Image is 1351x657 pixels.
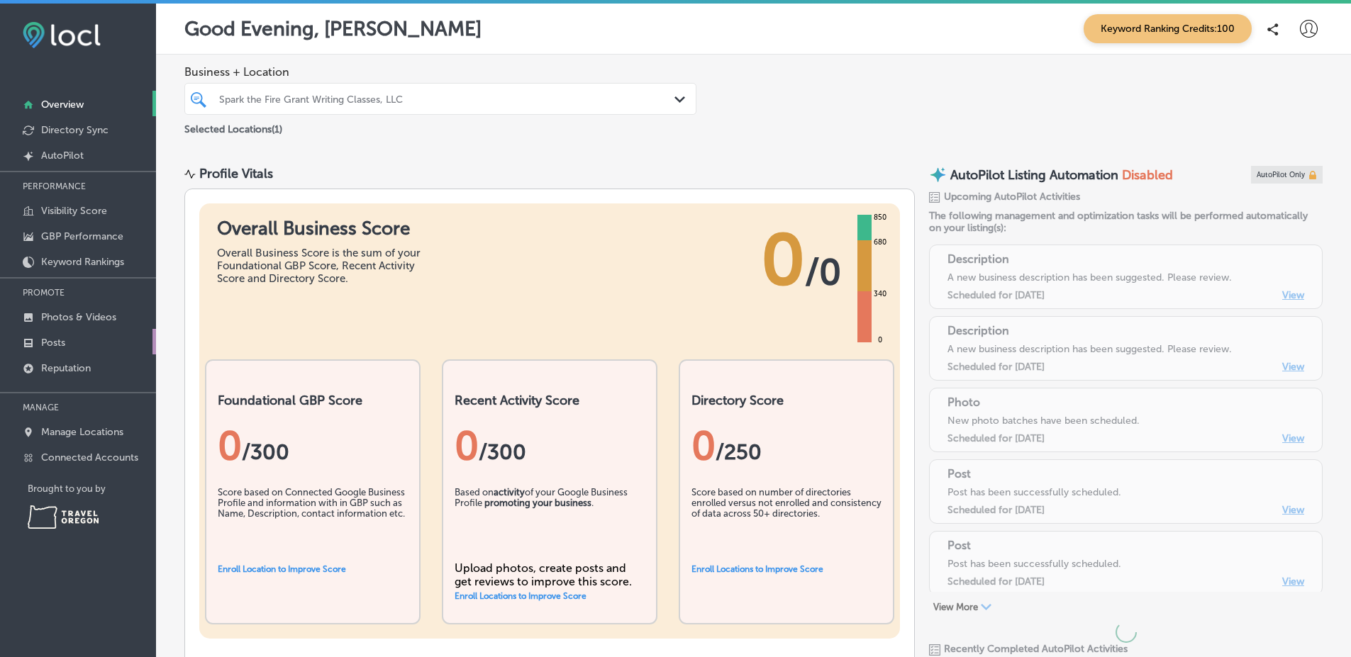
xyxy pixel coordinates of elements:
[691,487,882,558] div: Score based on number of directories enrolled versus not enrolled and consistency of data across ...
[184,118,282,135] p: Selected Locations ( 1 )
[455,487,645,558] div: Based on of your Google Business Profile .
[41,124,109,136] p: Directory Sync
[41,337,65,349] p: Posts
[455,393,645,408] h2: Recent Activity Score
[479,439,526,465] span: /300
[41,362,91,374] p: Reputation
[805,251,841,293] span: / 0
[691,564,823,574] a: Enroll Locations to Improve Score
[23,22,101,48] img: fda3e92497d09a02dc62c9cd864e3231.png
[41,426,123,438] p: Manage Locations
[218,422,408,469] div: 0
[28,505,99,529] img: Travel Oregon
[41,256,124,268] p: Keyword Rankings
[41,311,116,323] p: Photos & Videos
[184,65,696,79] span: Business + Location
[1122,167,1173,183] span: Disabled
[455,591,586,601] a: Enroll Locations to Improve Score
[217,247,430,285] div: Overall Business Score is the sum of your Foundational GBP Score, Recent Activity Score and Direc...
[41,99,84,111] p: Overview
[199,166,273,181] div: Profile Vitals
[455,561,645,588] div: Upload photos, create posts and get reviews to improve this score.
[455,422,645,469] div: 0
[218,564,346,574] a: Enroll Location to Improve Score
[41,150,84,162] p: AutoPilot
[41,230,123,242] p: GBP Performance
[691,422,882,469] div: 0
[1084,14,1252,43] span: Keyword Ranking Credits: 100
[484,498,591,508] b: promoting your business
[691,393,882,408] h2: Directory Score
[184,17,482,40] p: Good Evening, [PERSON_NAME]
[871,288,889,300] div: 340
[28,483,156,494] p: Brought to you by
[217,218,430,240] h1: Overall Business Score
[218,487,408,558] div: Score based on Connected Google Business Profile and information with in GBP such as Name, Descri...
[219,93,676,105] div: Spark the Fire Grant Writing Classes, LLC
[41,205,107,217] p: Visibility Score
[494,487,525,498] b: activity
[871,237,889,248] div: 680
[875,335,885,346] div: 0
[929,166,947,184] img: autopilot-icon
[761,218,805,303] span: 0
[242,439,289,465] span: / 300
[716,439,762,465] span: /250
[950,167,1118,183] p: AutoPilot Listing Automation
[41,451,138,464] p: Connected Accounts
[218,393,408,408] h2: Foundational GBP Score
[871,212,889,223] div: 850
